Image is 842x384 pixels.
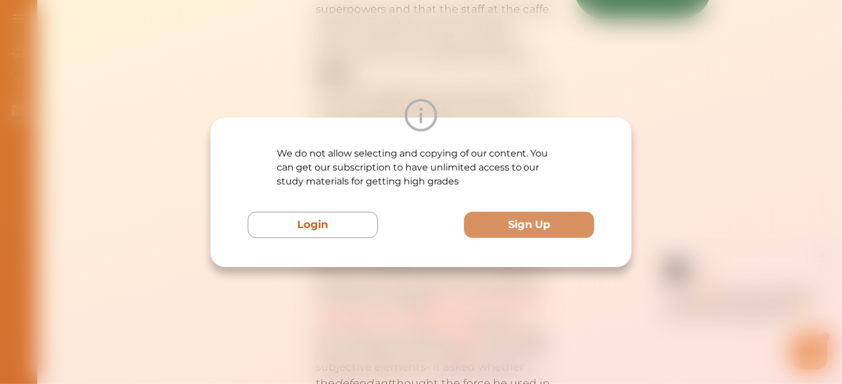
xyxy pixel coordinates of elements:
p: Hey there If you have any questions, I'm here to help! Just text back 'Hi' and choose from the fo... [102,40,256,74]
div: Nini [131,19,144,31]
span: 🌟 [232,62,242,74]
i: 1 [258,86,267,95]
button: Login [248,212,378,238]
button: Sign Up [464,212,594,238]
img: Nini [102,12,124,34]
span: 👋 [139,40,149,51]
p: We do not allow selecting and copying of our content. You can get our subscription to have unlimi... [277,147,566,189]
